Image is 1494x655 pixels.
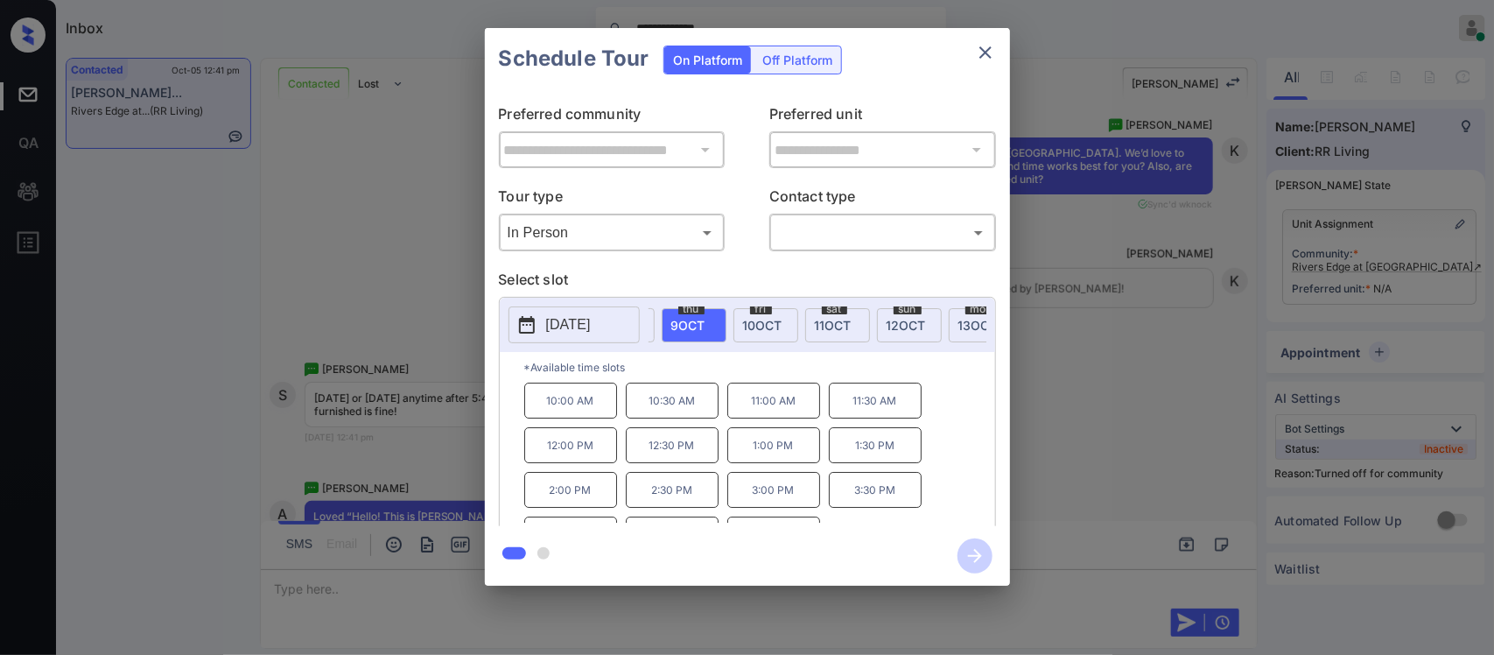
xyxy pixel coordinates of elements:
div: In Person [503,218,721,247]
p: 3:30 PM [829,472,922,508]
p: 2:30 PM [626,472,719,508]
p: 12:00 PM [524,427,617,463]
p: 5:00 PM [727,517,820,553]
span: 11 OCT [815,318,852,333]
p: 1:00 PM [727,427,820,463]
span: sat [822,304,847,314]
span: thu [678,304,705,314]
span: 12 OCT [887,318,926,333]
p: 10:30 AM [626,383,719,419]
button: [DATE] [509,306,640,343]
p: 2:00 PM [524,472,617,508]
p: Preferred unit [769,103,996,131]
div: date-select [733,308,798,342]
p: 3:00 PM [727,472,820,508]
span: 9 OCT [671,318,705,333]
p: Preferred community [499,103,726,131]
span: fri [750,304,772,314]
div: Off Platform [754,46,841,74]
h2: Schedule Tour [485,28,663,89]
p: 1:30 PM [829,427,922,463]
p: 11:00 AM [727,383,820,419]
div: date-select [662,308,726,342]
div: date-select [805,308,870,342]
p: 4:30 PM [626,517,719,553]
p: 10:00 AM [524,383,617,419]
span: 10 OCT [743,318,782,333]
span: mon [965,304,998,314]
p: 4:00 PM [524,517,617,553]
p: Contact type [769,186,996,214]
p: Tour type [499,186,726,214]
button: close [968,35,1003,70]
div: date-select [949,308,1014,342]
span: 13 OCT [958,318,998,333]
p: 12:30 PM [626,427,719,463]
span: sun [894,304,922,314]
div: On Platform [664,46,751,74]
p: Select slot [499,269,996,297]
p: 11:30 AM [829,383,922,419]
div: date-select [877,308,942,342]
p: *Available time slots [524,352,995,383]
p: [DATE] [546,314,591,335]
